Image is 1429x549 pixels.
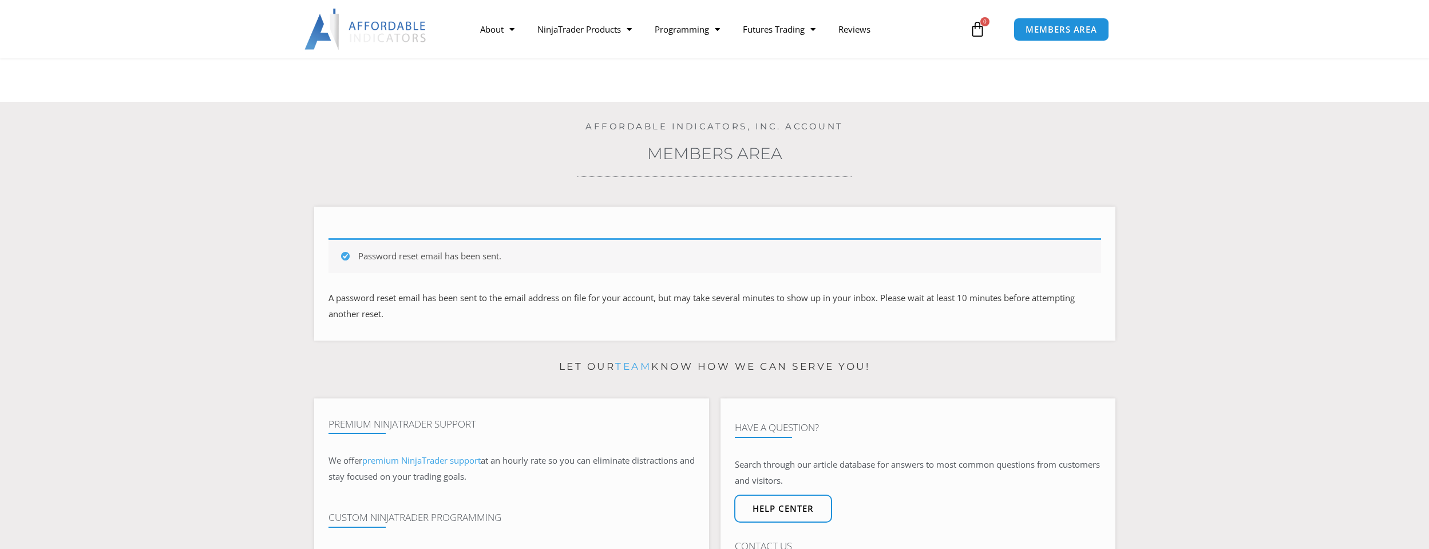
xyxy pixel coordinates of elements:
span: at an hourly rate so you can eliminate distractions and stay focused on your trading goals. [328,455,695,482]
span: We offer [328,455,362,466]
h4: Premium NinjaTrader Support [328,418,695,430]
h4: Have A Question? [735,422,1101,433]
span: Help center [753,504,814,513]
img: LogoAI | Affordable Indicators – NinjaTrader [304,9,427,50]
a: NinjaTrader Products [526,16,643,42]
a: Futures Trading [731,16,827,42]
span: MEMBERS AREA [1026,25,1097,34]
a: Reviews [827,16,882,42]
a: Affordable Indicators, Inc. Account [585,121,844,132]
a: Programming [643,16,731,42]
a: Members Area [647,144,782,163]
p: A password reset email has been sent to the email address on file for your account, but may take ... [328,290,1101,322]
h4: Custom NinjaTrader Programming [328,512,695,523]
a: Help center [734,495,832,523]
p: Search through our article database for answers to most common questions from customers and visit... [735,457,1101,489]
a: 0 [952,13,1003,46]
a: MEMBERS AREA [1014,18,1109,41]
a: About [469,16,526,42]
nav: Menu [469,16,967,42]
a: team [615,361,651,372]
div: Password reset email has been sent. [328,238,1101,273]
span: 0 [980,17,989,26]
p: Let our know how we can serve you! [314,358,1115,376]
a: premium NinjaTrader support [362,455,481,466]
